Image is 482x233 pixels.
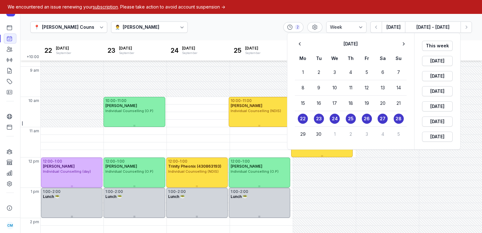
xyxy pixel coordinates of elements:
[349,100,353,106] time: 18
[426,42,449,50] span: This week
[316,131,321,137] time: 30
[330,67,340,77] button: 3
[397,131,400,137] time: 5
[314,67,324,77] button: 2
[334,131,336,137] time: 1
[422,101,453,111] button: [DATE]
[346,83,356,93] button: 11
[330,129,340,139] button: 1
[365,85,369,91] time: 12
[362,67,372,77] button: 5
[381,69,384,75] time: 6
[314,98,324,108] button: 16
[348,116,354,122] time: 25
[318,69,320,75] time: 2
[317,85,320,91] time: 9
[317,100,321,106] time: 16
[362,98,372,108] button: 19
[314,114,324,124] button: 23
[333,69,336,75] time: 3
[314,83,324,93] button: 9
[349,69,352,75] time: 4
[330,83,340,93] button: 10
[426,133,449,140] span: [DATE]
[381,131,384,137] time: 4
[330,114,340,124] button: 24
[298,114,308,124] button: 22
[350,131,352,137] time: 2
[298,98,308,108] button: 15
[300,116,306,122] time: 22
[378,129,388,139] button: 4
[332,116,338,122] time: 24
[394,67,404,77] button: 7
[422,71,453,81] button: [DATE]
[375,55,391,62] div: Sa
[397,85,401,91] time: 14
[305,41,396,47] h2: [DATE]
[327,55,343,62] div: We
[396,116,402,122] time: 28
[332,100,337,106] time: 17
[394,83,404,93] button: 14
[366,131,368,137] time: 3
[426,72,449,80] span: [DATE]
[314,129,324,139] button: 30
[300,131,306,137] time: 29
[346,98,356,108] button: 18
[364,116,370,122] time: 26
[298,67,308,77] button: 1
[346,129,356,139] button: 2
[302,85,304,91] time: 8
[311,55,327,62] div: Tu
[316,116,322,122] time: 23
[346,67,356,77] button: 4
[426,87,449,95] span: [DATE]
[426,57,449,65] span: [DATE]
[301,100,305,106] time: 15
[349,85,352,91] time: 11
[422,116,453,127] button: [DATE]
[378,67,388,77] button: 6
[295,55,311,62] div: Mo
[346,114,356,124] button: 25
[394,98,404,108] button: 21
[366,69,368,75] time: 5
[394,114,404,124] button: 28
[362,114,372,124] button: 26
[422,132,453,142] button: [DATE]
[422,86,453,96] button: [DATE]
[332,85,337,91] time: 10
[362,129,372,139] button: 3
[298,83,308,93] button: 8
[378,114,388,124] button: 27
[330,98,340,108] button: 17
[397,100,401,106] time: 21
[380,116,385,122] time: 27
[422,56,453,66] button: [DATE]
[362,83,372,93] button: 12
[381,85,385,91] time: 13
[343,55,359,62] div: Th
[380,100,385,106] time: 20
[422,41,453,51] button: This week
[394,129,404,139] button: 5
[391,55,407,62] div: Su
[426,118,449,125] span: [DATE]
[426,103,449,110] span: [DATE]
[298,129,308,139] button: 29
[378,98,388,108] button: 20
[378,83,388,93] button: 13
[365,100,369,106] time: 19
[359,55,375,62] div: Fr
[397,69,400,75] time: 7
[302,69,304,75] time: 1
